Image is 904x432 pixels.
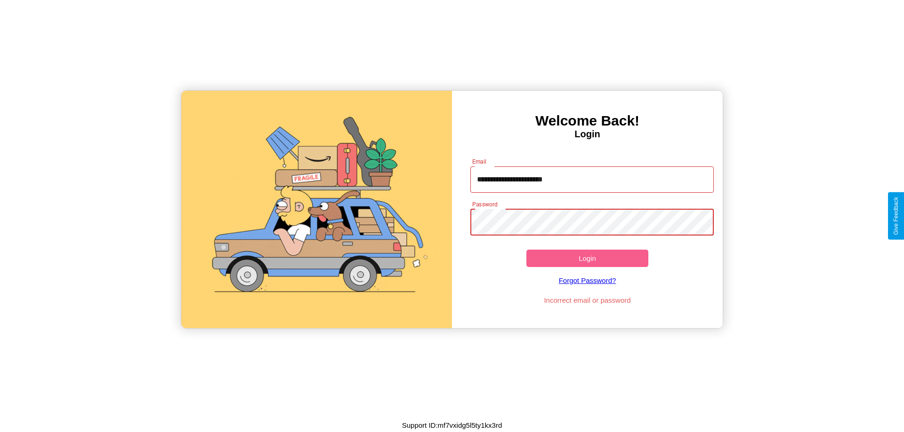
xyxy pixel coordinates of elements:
[452,129,723,140] h4: Login
[526,250,648,267] button: Login
[466,267,710,294] a: Forgot Password?
[402,419,502,432] p: Support ID: mf7vxidg5l5ty1kx3rd
[893,197,899,235] div: Give Feedback
[181,91,452,328] img: gif
[472,200,497,208] label: Password
[472,157,487,165] label: Email
[452,113,723,129] h3: Welcome Back!
[466,294,710,306] p: Incorrect email or password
